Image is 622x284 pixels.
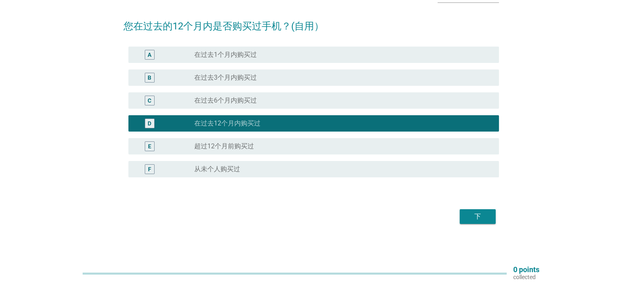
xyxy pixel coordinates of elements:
label: 在过去1个月内购买过 [194,51,257,59]
h2: 您在过去的12个月内是否购买过手机？(自用） [124,11,499,34]
div: B [148,74,151,82]
div: 下 [466,212,489,221]
div: E [148,142,151,151]
label: 从未个人购买过 [194,165,240,173]
button: 下 [460,209,496,224]
div: C [148,96,151,105]
label: 在过去12个月内购买过 [194,119,260,127]
div: D [148,119,151,128]
label: 在过去3个月内购买过 [194,74,257,82]
div: A [148,51,151,59]
p: 0 points [513,266,539,273]
div: F [148,165,151,174]
label: 在过去6个月内购买过 [194,96,257,105]
p: collected [513,273,539,281]
label: 超过12个月前购买过 [194,142,254,150]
